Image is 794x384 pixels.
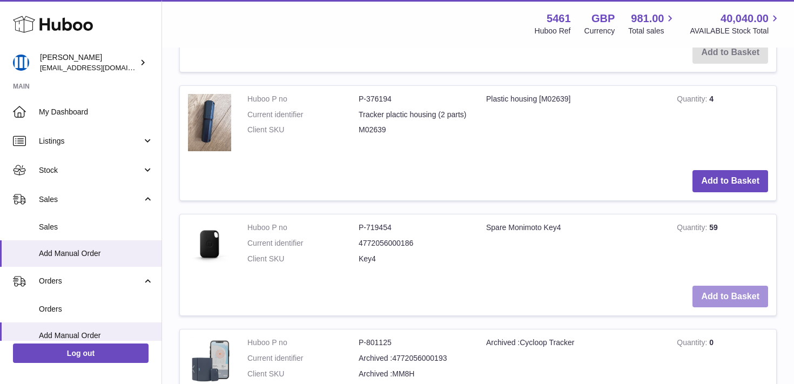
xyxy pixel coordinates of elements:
span: 981.00 [631,11,664,26]
dt: Current identifier [247,238,359,248]
span: [EMAIL_ADDRESS][DOMAIN_NAME] [40,63,159,72]
dd: Key4 [359,254,470,264]
dd: Archived :4772056000193 [359,353,470,363]
img: Spare Monimoto Key4 [188,223,231,266]
td: 59 [669,214,776,278]
strong: 5461 [547,11,571,26]
div: Currency [584,26,615,36]
dd: P-719454 [359,223,470,233]
img: oksana@monimoto.com [13,55,29,71]
dt: Current identifier [247,353,359,363]
span: Total sales [628,26,676,36]
a: 40,040.00 AVAILABLE Stock Total [690,11,781,36]
strong: Quantity [677,338,709,349]
strong: GBP [591,11,615,26]
dt: Huboo P no [247,94,359,104]
td: 4 [669,86,776,163]
button: Add to Basket [692,286,768,308]
span: Listings [39,136,142,146]
dt: Client SKU [247,254,359,264]
span: Sales [39,194,142,205]
button: Add to Basket [692,170,768,192]
a: Log out [13,343,149,363]
dd: 4772056000186 [359,238,470,248]
span: AVAILABLE Stock Total [690,26,781,36]
dt: Current identifier [247,110,359,120]
span: Stock [39,165,142,176]
dd: P-376194 [359,94,470,104]
td: Plastic housing [M02639] [478,86,669,163]
span: Add Manual Order [39,331,153,341]
dd: M02639 [359,125,470,135]
strong: Quantity [677,95,709,106]
div: Huboo Ref [535,26,571,36]
a: 981.00 Total sales [628,11,676,36]
strong: Quantity [677,223,709,234]
span: My Dashboard [39,107,153,117]
div: [PERSON_NAME] [40,52,137,73]
dt: Huboo P no [247,338,359,348]
img: Plastic housing [M02639] [188,94,231,152]
img: Archived :Cycloop Tracker [188,338,231,382]
dd: Archived :MM8H [359,369,470,379]
dd: P-801125 [359,338,470,348]
dt: Client SKU [247,125,359,135]
span: 40,040.00 [721,11,769,26]
span: Orders [39,276,142,286]
span: Add Manual Order [39,248,153,259]
span: Orders [39,304,153,314]
dd: Tracker plactic housing (2 parts) [359,110,470,120]
dt: Huboo P no [247,223,359,233]
td: Spare Monimoto Key4 [478,214,669,278]
dt: Client SKU [247,369,359,379]
span: Sales [39,222,153,232]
